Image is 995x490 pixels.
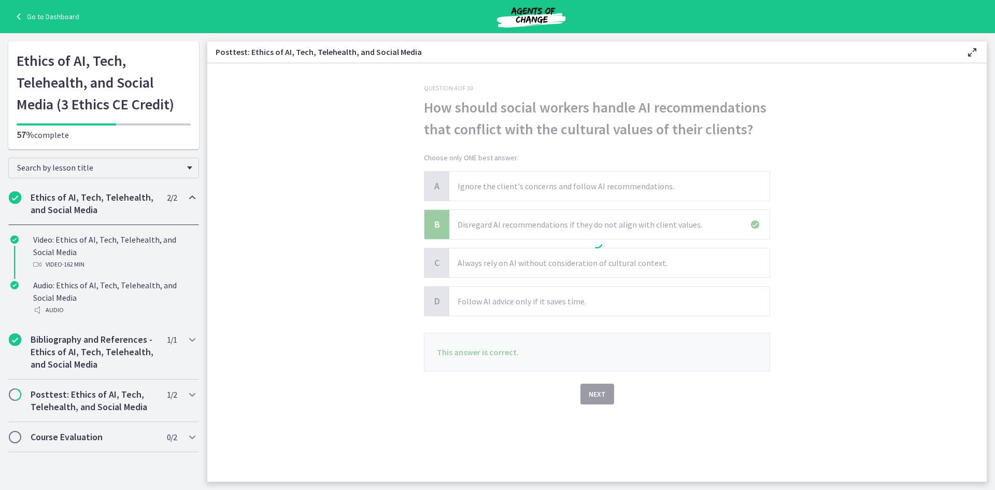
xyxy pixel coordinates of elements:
span: 57% [17,129,34,141]
div: Video: Ethics of AI, Tech, Telehealth, and Social Media [33,233,195,271]
span: · 162 min [62,258,84,271]
i: Completed [9,333,21,346]
div: Audio: Ethics of AI, Tech, Telehealth, and Social Media [33,279,195,316]
span: 1 / 2 [167,388,177,401]
div: Search by lesson title [8,158,199,178]
span: Search by lesson title [17,162,182,173]
span: 2 / 2 [167,191,177,204]
h1: Ethics of AI, Tech, Telehealth, and Social Media (3 Ethics CE Credit) [17,50,191,115]
h2: Ethics of AI, Tech, Telehealth, and Social Media [31,191,157,216]
img: Agents of Change [469,4,593,29]
i: Completed [10,281,19,289]
h2: Course Evaluation [31,431,157,443]
span: 1 / 1 [167,333,177,346]
div: 1 [589,235,605,254]
div: Audio [33,304,195,316]
span: 0 / 2 [167,431,177,443]
i: Completed [9,191,21,204]
p: complete [17,129,191,141]
a: Go to Dashboard [12,10,79,23]
h2: Posttest: Ethics of AI, Tech, Telehealth, and Social Media [31,388,157,413]
h2: Bibliography and References - Ethics of AI, Tech, Telehealth, and Social Media [31,333,157,371]
i: Completed [10,235,19,244]
div: Video [33,258,195,271]
h3: Posttest: Ethics of AI, Tech, Telehealth, and Social Media [216,46,949,58]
